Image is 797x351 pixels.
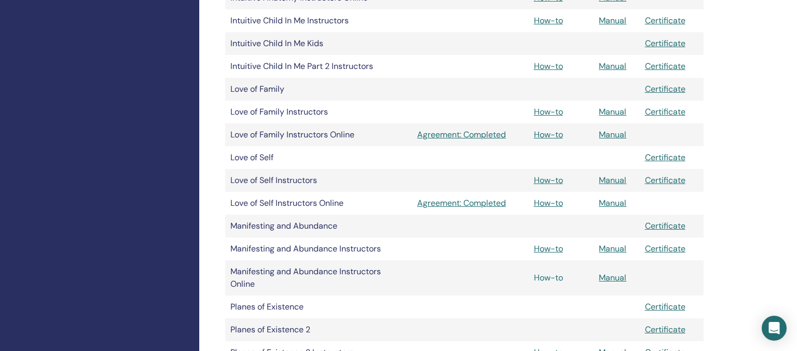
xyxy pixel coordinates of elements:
[645,301,685,312] a: Certificate
[534,243,563,254] a: How-to
[225,78,412,101] td: Love of Family
[645,15,685,26] a: Certificate
[534,15,563,26] a: How-to
[645,175,685,186] a: Certificate
[645,243,685,254] a: Certificate
[225,215,412,237] td: Manifesting and Abundance
[599,61,626,72] a: Manual
[534,272,563,283] a: How-to
[599,15,626,26] a: Manual
[645,61,685,72] a: Certificate
[534,175,563,186] a: How-to
[417,197,524,209] a: Agreement: Completed
[599,198,626,208] a: Manual
[225,123,412,146] td: Love of Family Instructors Online
[534,129,563,140] a: How-to
[599,175,626,186] a: Manual
[225,237,412,260] td: Manifesting and Abundance Instructors
[645,324,685,335] a: Certificate
[225,296,412,318] td: Planes of Existence
[599,129,626,140] a: Manual
[645,152,685,163] a: Certificate
[225,9,412,32] td: Intuitive Child In Me Instructors
[225,55,412,78] td: Intuitive Child In Me Part 2 Instructors
[645,106,685,117] a: Certificate
[225,318,412,341] td: Planes of Existence 2
[599,272,626,283] a: Manual
[645,38,685,49] a: Certificate
[225,192,412,215] td: Love of Self Instructors Online
[599,106,626,117] a: Manual
[225,101,412,123] td: Love of Family Instructors
[645,220,685,231] a: Certificate
[599,243,626,254] a: Manual
[225,260,412,296] td: Manifesting and Abundance Instructors Online
[534,106,563,117] a: How-to
[225,169,412,192] td: Love of Self Instructors
[534,198,563,208] a: How-to
[645,83,685,94] a: Certificate
[762,316,787,341] div: Open Intercom Messenger
[225,146,412,169] td: Love of Self
[225,32,412,55] td: Intuitive Child In Me Kids
[534,61,563,72] a: How-to
[417,129,524,141] a: Agreement: Completed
